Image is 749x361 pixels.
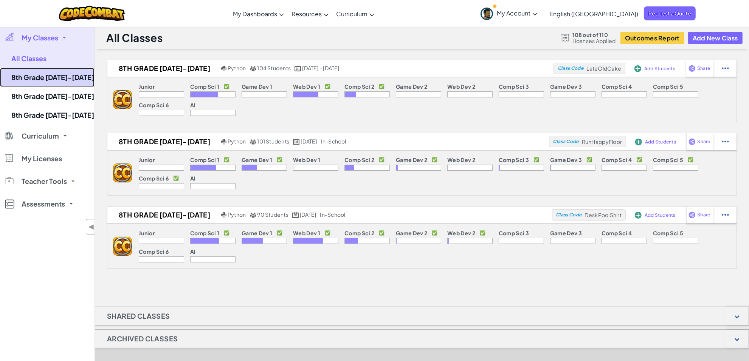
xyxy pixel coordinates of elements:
[233,10,277,18] span: My Dashboards
[224,230,230,236] p: ✅
[447,230,475,236] p: Web Dev 2
[190,157,219,163] p: Comp Sci 1
[636,157,642,163] p: ✅
[257,65,291,71] span: 104 Students
[242,83,272,89] p: Game Dev 1
[572,38,616,44] span: Licenses Applied
[113,237,132,256] img: logo
[228,211,246,218] span: Python
[550,83,582,89] p: Game Dev 3
[113,164,132,182] img: logo
[432,230,437,236] p: ✅
[113,90,132,109] img: logo
[292,212,299,218] img: calendar.svg
[293,230,320,236] p: Web Dev 1
[139,248,169,255] p: Comp Sci 6
[556,213,582,217] span: Class Code
[550,157,582,163] p: Game Dev 3
[477,2,541,25] a: My Account
[620,32,684,44] button: Outcomes Report
[293,83,320,89] p: Web Dev 1
[22,201,65,207] span: Assessments
[250,139,256,145] img: MultipleUsers.png
[722,211,729,218] img: IconStudentEllipsis.svg
[22,34,58,41] span: My Classes
[653,230,683,236] p: Comp Sci 5
[379,83,385,89] p: ✅
[332,3,378,24] a: Curriculum
[277,230,282,236] p: ✅
[95,307,182,326] h1: Shared Classes
[688,157,693,163] p: ✅
[190,175,196,181] p: AI
[190,83,219,89] p: Comp Sci 1
[257,138,289,145] span: 101 Students
[553,139,578,144] span: Class Code
[635,139,642,145] img: IconAddStudents.svg
[480,230,485,236] p: ✅
[59,6,125,21] img: CodeCombat logo
[689,211,696,218] img: IconShare_Purple.svg
[22,178,67,185] span: Teacher Tools
[379,157,385,163] p: ✅
[499,83,529,89] p: Comp Sci 3
[572,32,616,38] span: 108 out of 110
[293,139,300,145] img: calendar.svg
[396,83,427,89] p: Game Dev 2
[190,248,196,255] p: AI
[585,211,622,218] span: DeskPoolShirt
[689,138,696,145] img: IconShare_Purple.svg
[586,157,592,163] p: ✅
[292,10,322,18] span: Resources
[722,65,729,72] img: IconStudentEllipsis.svg
[221,212,227,218] img: python.png
[320,211,346,218] div: in-school
[221,139,227,145] img: python.png
[107,63,554,74] a: 8th Grade [DATE]-[DATE] Python 104 Students [DATE] - [DATE]
[533,157,539,163] p: ✅
[558,66,583,71] span: Class Code
[321,138,346,145] div: in-school
[107,209,552,221] a: 8th Grade [DATE]-[DATE] Python 90 Students [DATE] in-school
[139,175,169,181] p: Comp Sci 6
[697,66,710,71] span: Share
[242,157,272,163] p: Game Dev 1
[228,138,246,145] span: Python
[722,138,729,145] img: IconStudentEllipsis.svg
[295,66,301,71] img: calendar.svg
[242,230,272,236] p: Game Dev 1
[546,3,642,24] a: English ([GEOGRAPHIC_DATA])
[689,65,696,72] img: IconShare_Purple.svg
[325,230,330,236] p: ✅
[139,230,155,236] p: Junior
[697,213,710,217] span: Share
[447,83,475,89] p: Web Dev 2
[325,83,330,89] p: ✅
[497,9,537,17] span: My Account
[139,83,155,89] p: Junior
[499,230,529,236] p: Comp Sci 3
[107,63,219,74] h2: 8th Grade [DATE]-[DATE]
[645,140,676,144] span: Add Students
[301,138,317,145] span: [DATE]
[688,32,743,44] button: Add New Class
[250,66,256,71] img: MultipleUsers.png
[344,83,374,89] p: Comp Sci 2
[106,31,163,45] h1: All Classes
[447,157,475,163] p: Web Dev 2
[288,3,332,24] a: Resources
[344,230,374,236] p: Comp Sci 2
[644,6,696,20] a: Request a Quote
[139,102,169,108] p: Comp Sci 6
[602,83,632,89] p: Comp Sci 4
[653,157,683,163] p: Comp Sci 5
[22,155,62,162] span: My Licenses
[396,230,427,236] p: Game Dev 2
[336,10,368,18] span: Curriculum
[88,221,95,232] span: ◀
[635,212,642,219] img: IconAddStudents.svg
[396,157,427,163] p: Game Dev 2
